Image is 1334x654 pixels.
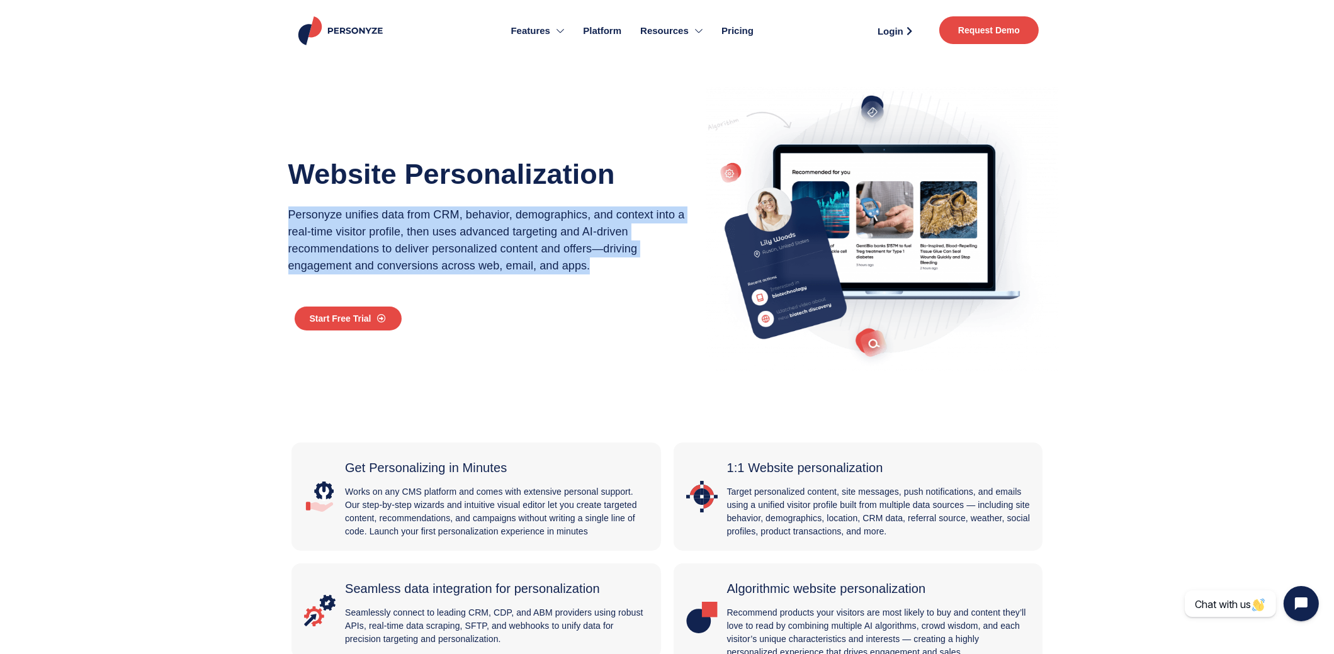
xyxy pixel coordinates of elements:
a: Features [501,6,574,55]
span: Platform [583,24,621,38]
span: Features [511,24,550,38]
span: Get Personalizing in Minutes [345,461,507,475]
span: 1:1 Website personalization [727,461,883,475]
img: Example of content recommendations engine's recommending content item from biotechnology who was ... [706,87,1059,371]
a: Platform [574,6,631,55]
h1: Website Personalization [288,154,694,194]
span: Pricing [721,24,754,38]
span: Request Demo [958,26,1020,35]
span: Login [878,26,903,36]
p: Works on any CMS platform and comes with extensive personal support. Our step-by-step wizards and... [345,485,648,538]
a: Resources [631,6,712,55]
span: Resources [640,24,689,38]
span: Start Free Trial [310,314,371,323]
a: Start Free Trial [295,307,402,330]
p: Personyze unifies data from CRM, behavior, demographics, and context into a real-time visitor pro... [288,206,694,274]
a: Pricing [712,6,763,55]
p: Seamlessly connect to leading CRM, CDP, and ABM providers using robust APIs, real-time data scrap... [345,606,648,646]
span: Seamless data integration for personalization [345,582,600,595]
span: Algorithmic website personalization [727,582,926,595]
p: Target personalized content, site messages, push notifications, and emails using a unified visito... [727,485,1031,538]
a: Login [863,21,927,40]
img: Personyze logo [296,16,388,45]
a: Request Demo [939,16,1039,44]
